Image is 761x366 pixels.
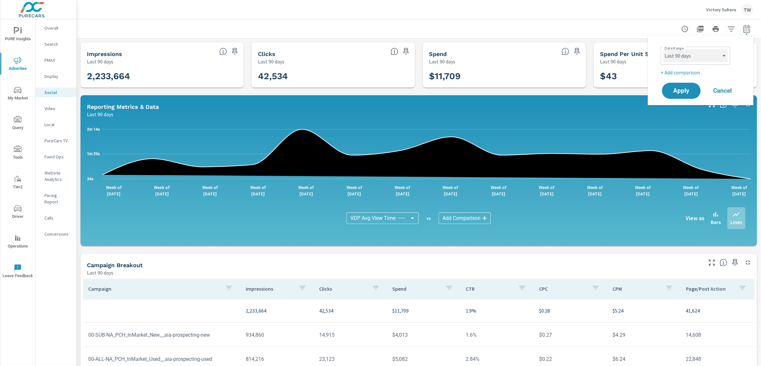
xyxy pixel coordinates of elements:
[2,145,33,161] span: Tools
[742,4,753,15] div: TW
[539,307,602,314] p: $0.28
[429,71,580,82] h3: $11,709
[707,258,717,268] button: Make Fullscreen
[720,259,728,267] span: This is a summary of Social performance results by campaign. Each column can be sorted.
[707,7,737,13] p: Victory Subaru
[44,231,71,237] p: Conversions
[314,327,387,343] td: 14,915
[35,88,76,97] div: Social
[35,104,76,113] div: Video
[686,286,734,292] p: Page/Post Action
[607,327,681,343] td: $4.29
[730,258,740,268] span: Save this to your personalized report
[694,23,707,35] button: "Export Report to PDF"
[2,234,33,250] span: Operations
[680,184,703,197] p: Week of [DATE]
[401,46,411,57] span: Save this to your personalized report
[731,218,742,226] p: Lines
[102,184,125,197] p: Week of [DATE]
[35,23,76,33] div: Overall
[35,213,76,223] div: Calls
[87,71,237,82] h3: 2,233,664
[44,154,71,160] p: Fixed Ops
[241,327,314,343] td: 934,860
[393,307,456,314] p: $11,709
[44,105,71,112] p: Video
[613,307,676,314] p: $5.24
[246,307,309,314] p: 2,233,664
[2,27,33,43] span: PURE Insights
[419,215,439,221] p: vs
[572,46,582,57] span: Save this to your personalized report
[35,39,76,49] div: Search
[219,48,227,55] span: The number of times an ad was shown on your behalf.
[539,286,587,292] p: CPC
[87,177,93,181] text: 34s
[536,184,558,197] p: Week of [DATE]
[488,184,510,197] p: Week of [DATE]
[429,51,447,57] h5: Spend
[44,89,71,96] p: Social
[661,69,743,76] p: + Add comparison
[295,184,318,197] p: Week of [DATE]
[2,205,33,221] span: Driver
[44,41,71,47] p: Search
[439,212,491,224] div: Add Comparison
[247,184,270,197] p: Week of [DATE]
[151,184,173,197] p: Week of [DATE]
[0,19,35,286] div: nav menu
[710,88,736,94] span: Cancel
[83,327,241,343] td: 00-SUB-NA_PCH_InMarket_New__aia-prospecting-new
[87,51,122,57] h5: Impressions
[87,269,113,277] p: Last 90 days
[87,58,113,65] p: Last 90 days
[2,175,33,191] span: Tier2
[466,307,529,314] p: 1.9%
[686,215,705,221] h6: View as
[391,184,414,197] p: Week of [DATE]
[703,83,742,99] button: Cancel
[387,327,461,343] td: $4,013
[319,286,367,292] p: Clicks
[613,286,660,292] p: CPM
[600,58,627,65] p: Last 90 days
[87,103,159,110] h5: Reporting Metrics & Data
[258,71,408,82] h3: 42,534
[461,327,534,343] td: 1.6%
[711,218,721,226] p: Bars
[35,229,76,239] div: Conversions
[44,25,71,31] p: Overall
[87,110,113,118] p: Last 90 days
[393,286,440,292] p: Spend
[44,73,71,80] p: Display
[534,327,607,343] td: $0.27
[35,55,76,65] div: PMAX
[350,215,395,221] span: VDP Avg View Time
[44,57,71,63] p: PMAX
[662,83,701,99] button: Apply
[584,184,606,197] p: Week of [DATE]
[2,57,33,72] span: Advertise
[743,258,753,268] button: Minimize Widget
[2,86,33,102] span: My Market
[88,286,220,292] p: Campaign
[725,23,738,35] button: Apply Filters
[600,51,658,57] h5: Spend Per Unit Sold
[728,184,751,197] p: Week of [DATE]
[44,137,71,144] p: PureCars TV
[35,120,76,129] div: Local
[709,23,722,35] button: Print Report
[429,58,456,65] p: Last 90 days
[466,286,514,292] p: CTR
[230,46,240,57] span: Save this to your personalized report
[246,286,293,292] p: Impressions
[2,264,33,280] span: Leave Feedback
[686,307,749,314] p: 41,624
[442,215,480,221] span: Add Comparison
[35,152,76,162] div: Fixed Ops
[258,58,284,65] p: Last 90 days
[35,191,76,207] div: Pacing Report
[35,136,76,145] div: PureCars TV
[44,215,71,221] p: Calls
[87,262,143,268] h5: Campaign Breakout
